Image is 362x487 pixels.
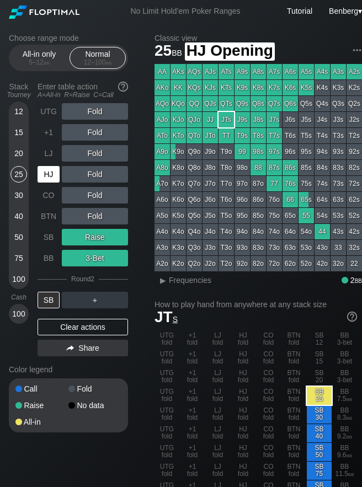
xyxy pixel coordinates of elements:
[331,128,346,143] div: T3s
[235,240,250,255] div: 93o
[38,91,128,99] div: A=All-in R=Raise C=Call
[219,176,234,191] div: T7o
[187,96,202,111] div: QQ
[251,176,266,191] div: 87o
[62,250,128,266] div: 3-Bet
[315,112,330,127] div: J4s
[9,34,128,42] h2: Choose range mode
[10,250,27,266] div: 75
[231,424,255,442] div: HJ fold
[347,176,362,191] div: 72s
[171,144,186,159] div: K9o
[38,340,128,356] div: Share
[14,47,65,68] div: All-in only
[155,330,179,349] div: UTG fold
[315,128,330,143] div: T4s
[267,80,282,95] div: K7s
[283,80,298,95] div: K6s
[205,424,230,442] div: LJ fold
[329,7,358,15] span: Benberg
[155,208,170,223] div: A5o
[155,349,179,367] div: UTG fold
[155,64,170,79] div: AA
[171,96,186,111] div: KQo
[299,176,314,191] div: 75s
[332,443,357,461] div: BB 9.6
[155,300,357,309] h2: How to play hand from anywhere at any stack size
[315,208,330,223] div: 54s
[219,224,234,239] div: T4o
[267,96,282,111] div: Q7s
[251,208,266,223] div: 85o
[267,224,282,239] div: 74o
[62,145,128,162] div: Fold
[315,80,330,95] div: K4s
[187,208,202,223] div: Q5o
[281,349,306,367] div: BTN fold
[299,208,314,223] div: 55
[187,256,202,271] div: Q2o
[155,387,179,405] div: UTG fold
[219,256,234,271] div: T2o
[331,144,346,159] div: 93s
[155,368,179,386] div: UTG fold
[180,405,205,424] div: +1 fold
[155,224,170,239] div: A4o
[347,144,362,159] div: 92s
[114,7,257,18] div: No Limit Hold’em Poker Ranges
[68,402,121,409] div: No data
[171,192,186,207] div: K6o
[171,160,186,175] div: K8o
[347,208,362,223] div: 52s
[251,128,266,143] div: T8s
[267,176,282,191] div: 77
[203,128,218,143] div: JTo
[203,96,218,111] div: QJs
[66,345,74,351] img: share.864f2f62.svg
[155,128,170,143] div: ATo
[331,256,346,271] div: 32o
[347,128,362,143] div: T2s
[10,187,27,204] div: 30
[4,78,33,103] div: Stack
[267,64,282,79] div: A7s
[299,160,314,175] div: 85s
[347,64,362,79] div: A2s
[219,112,234,127] div: JTs
[155,160,170,175] div: A8o
[235,176,250,191] div: 97o
[331,112,346,127] div: J3s
[342,276,362,285] div: 2
[315,144,330,159] div: 94s
[219,160,234,175] div: T8o
[203,240,218,255] div: J3o
[180,462,205,480] div: +1 fold
[203,224,218,239] div: J4o
[315,192,330,207] div: 64s
[281,330,306,349] div: BTN fold
[347,414,353,421] span: bb
[235,192,250,207] div: 96o
[10,306,27,322] div: 100
[173,312,178,324] span: s
[332,424,357,442] div: BB 9.2
[267,112,282,127] div: J7s
[172,46,182,58] span: bb
[203,64,218,79] div: AJs
[251,144,266,159] div: 98s
[299,144,314,159] div: 95s
[267,128,282,143] div: T7s
[299,128,314,143] div: T5s
[315,96,330,111] div: Q4s
[315,224,330,239] div: 44
[267,192,282,207] div: 76o
[38,319,128,335] div: Clear actions
[38,187,60,204] div: CO
[38,229,60,245] div: SB
[10,103,27,120] div: 12
[283,160,298,175] div: 86s
[38,250,60,266] div: BB
[256,330,281,349] div: CO fold
[171,128,186,143] div: KTo
[287,7,312,15] a: Tutorial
